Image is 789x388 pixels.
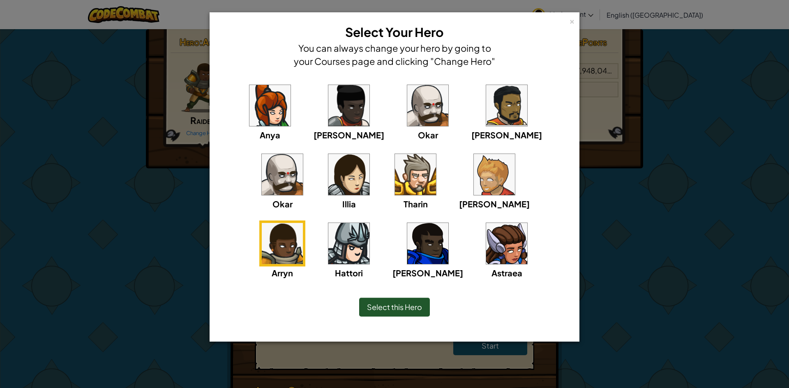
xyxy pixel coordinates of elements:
[407,223,448,264] img: portrait.png
[262,223,303,264] img: portrait.png
[367,302,422,312] span: Select this Hero
[314,130,384,140] span: [PERSON_NAME]
[395,154,436,195] img: portrait.png
[272,268,293,278] span: Arryn
[471,130,542,140] span: [PERSON_NAME]
[262,154,303,195] img: portrait.png
[407,85,448,126] img: portrait.png
[335,268,363,278] span: Hattori
[418,130,438,140] span: Okar
[459,199,530,209] span: [PERSON_NAME]
[328,85,369,126] img: portrait.png
[486,85,527,126] img: portrait.png
[328,223,369,264] img: portrait.png
[392,268,463,278] span: [PERSON_NAME]
[328,154,369,195] img: portrait.png
[474,154,515,195] img: portrait.png
[486,223,527,264] img: portrait.png
[491,268,522,278] span: Astraea
[292,41,497,68] h4: You can always change your hero by going to your Courses page and clicking "Change Hero"
[272,199,293,209] span: Okar
[569,16,575,25] div: ×
[260,130,280,140] span: Anya
[292,23,497,41] h3: Select Your Hero
[404,199,428,209] span: Tharin
[249,85,291,126] img: portrait.png
[342,199,356,209] span: Illia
